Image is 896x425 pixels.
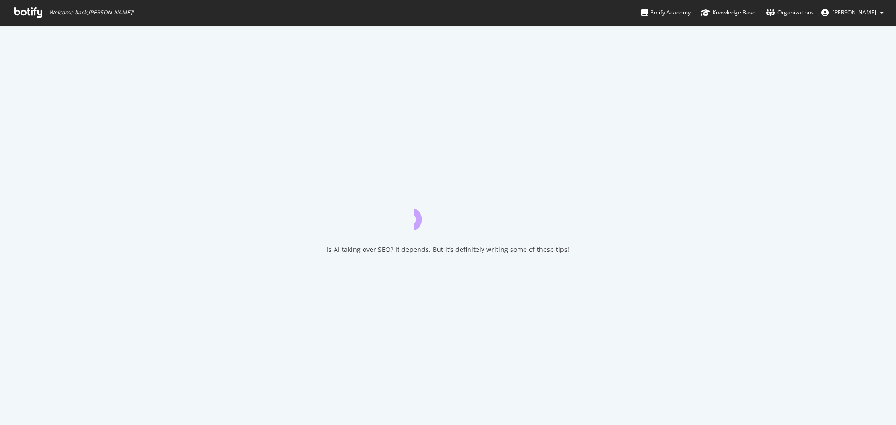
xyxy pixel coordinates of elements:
[766,8,814,17] div: Organizations
[327,245,569,254] div: Is AI taking over SEO? It depends. But it’s definitely writing some of these tips!
[833,8,876,16] span: Michael Boulter
[414,196,482,230] div: animation
[49,9,133,16] span: Welcome back, [PERSON_NAME] !
[641,8,691,17] div: Botify Academy
[701,8,756,17] div: Knowledge Base
[814,5,891,20] button: [PERSON_NAME]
